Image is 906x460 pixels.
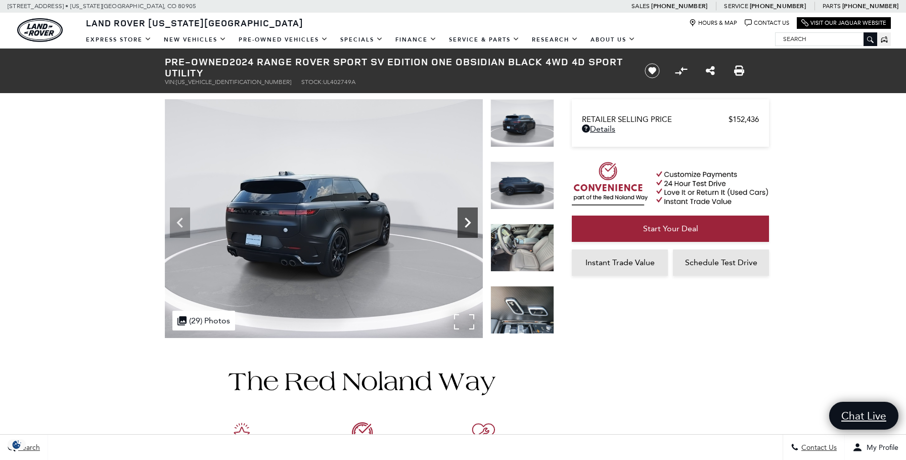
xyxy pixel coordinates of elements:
[823,3,841,10] span: Parts
[673,249,769,276] a: Schedule Test Drive
[5,439,28,450] section: Click to Open Cookie Consent Modal
[490,224,554,272] img: Used 2024 Obsidian Black SV Bespoke Ultra Metallic Gloss Land Rover SV Edition One Obsidian Black...
[172,311,235,330] div: (29) Photos
[165,56,627,78] h1: 2024 Range Rover Sport SV Edition One Obsidian Black 4WD 4D Sport Utility
[845,435,906,460] button: Open user profile menu
[86,17,303,29] span: Land Rover [US_STATE][GEOGRAPHIC_DATA]
[706,65,715,77] a: Share this Pre-Owned 2024 Range Rover Sport SV Edition One Obsidian Black 4WD 4D Sport Utility
[176,78,291,86] span: [US_VEHICLE_IDENTIFICATION_NUMBER]
[863,443,898,452] span: My Profile
[643,224,698,233] span: Start Your Deal
[776,33,877,45] input: Search
[641,63,663,79] button: Save vehicle
[750,2,806,10] a: [PHONE_NUMBER]
[165,55,230,68] strong: Pre-Owned
[572,216,769,242] a: Start Your Deal
[165,99,483,338] img: Used 2024 Obsidian Black SV Bespoke Ultra Metallic Gloss Land Rover SV Edition One Obsidian Black...
[631,3,650,10] span: Sales
[301,78,323,86] span: Stock:
[842,2,898,10] a: [PHONE_NUMBER]
[170,207,190,238] div: Previous
[729,115,759,124] span: $152,436
[490,99,554,147] img: Used 2024 Obsidian Black SV Bespoke Ultra Metallic Gloss Land Rover SV Edition One Obsidian Black...
[685,258,757,267] span: Schedule Test Drive
[582,115,759,124] a: Retailer Selling Price $152,436
[799,443,837,452] span: Contact Us
[389,31,443,49] a: Finance
[80,17,309,29] a: Land Rover [US_STATE][GEOGRAPHIC_DATA]
[490,286,554,334] img: Used 2024 Obsidian Black SV Bespoke Ultra Metallic Gloss Land Rover SV Edition One Obsidian Black...
[673,63,689,78] button: Compare vehicle
[334,31,389,49] a: Specials
[724,3,748,10] span: Service
[572,249,668,276] a: Instant Trade Value
[233,31,334,49] a: Pre-Owned Vehicles
[458,207,478,238] div: Next
[651,2,707,10] a: [PHONE_NUMBER]
[585,258,655,267] span: Instant Trade Value
[323,78,355,86] span: UL402749A
[443,31,526,49] a: Service & Parts
[158,31,233,49] a: New Vehicles
[801,19,886,27] a: Visit Our Jaguar Website
[17,18,63,42] img: Land Rover
[80,31,642,49] nav: Main Navigation
[836,409,891,423] span: Chat Live
[745,19,789,27] a: Contact Us
[829,402,898,430] a: Chat Live
[5,439,28,450] img: Opt-Out Icon
[584,31,642,49] a: About Us
[80,31,158,49] a: EXPRESS STORE
[17,18,63,42] a: land-rover
[490,161,554,210] img: Used 2024 Obsidian Black SV Bespoke Ultra Metallic Gloss Land Rover SV Edition One Obsidian Black...
[526,31,584,49] a: Research
[582,115,729,124] span: Retailer Selling Price
[734,65,744,77] a: Print this Pre-Owned 2024 Range Rover Sport SV Edition One Obsidian Black 4WD 4D Sport Utility
[689,19,737,27] a: Hours & Map
[165,78,176,86] span: VIN:
[582,124,759,134] a: Details
[8,3,196,10] a: [STREET_ADDRESS] • [US_STATE][GEOGRAPHIC_DATA], CO 80905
